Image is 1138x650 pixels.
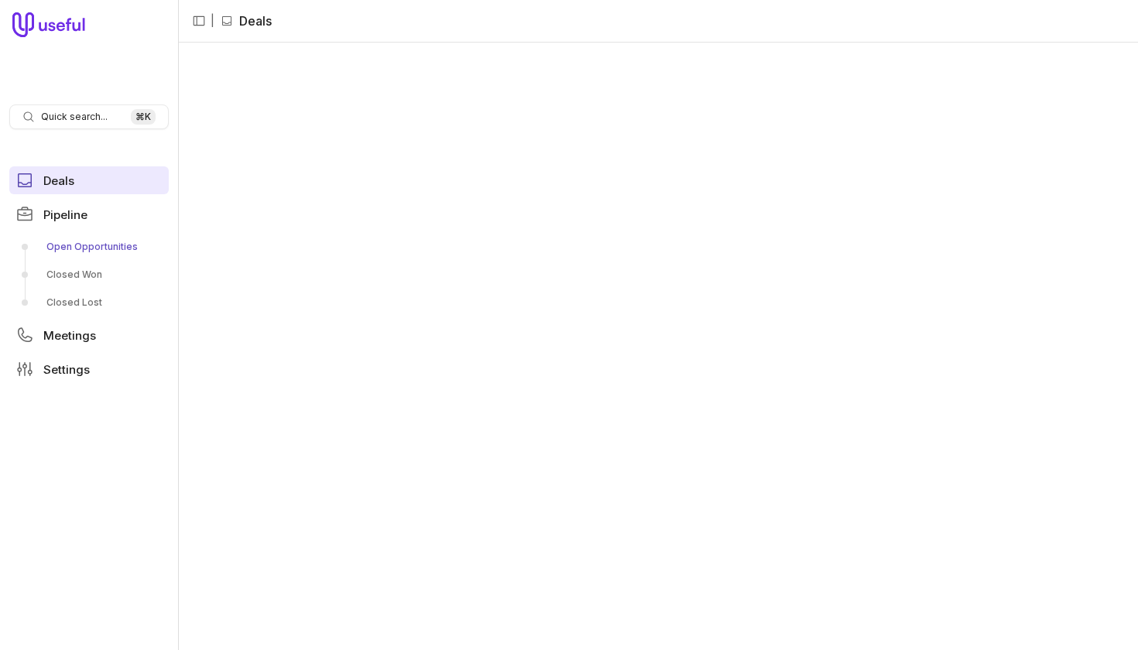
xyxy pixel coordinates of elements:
[221,12,272,30] li: Deals
[9,355,169,383] a: Settings
[9,262,169,287] a: Closed Won
[43,330,96,341] span: Meetings
[9,290,169,315] a: Closed Lost
[9,321,169,349] a: Meetings
[41,111,108,123] span: Quick search...
[9,200,169,228] a: Pipeline
[211,12,214,30] span: |
[43,364,90,375] span: Settings
[187,9,211,32] button: Collapse sidebar
[9,166,169,194] a: Deals
[131,109,156,125] kbd: ⌘ K
[43,209,87,221] span: Pipeline
[9,234,169,315] div: Pipeline submenu
[43,175,74,186] span: Deals
[9,234,169,259] a: Open Opportunities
